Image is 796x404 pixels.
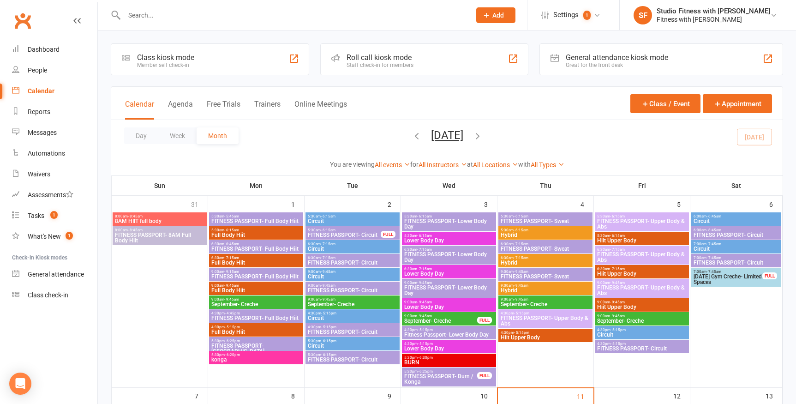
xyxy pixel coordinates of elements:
span: 5:30am [500,214,591,218]
button: [DATE] [431,129,463,142]
span: Circuit [597,332,687,338]
span: Lower Body Day [404,238,494,243]
a: Waivers [12,164,97,185]
span: 1 [50,211,58,219]
a: Clubworx [11,9,34,32]
span: - 6:15am [224,228,239,232]
span: FITNESS PASSPORT- Full Body Hiit [211,218,301,224]
div: 2 [388,196,401,211]
span: 9:00am [597,281,687,285]
span: - 6:30pm [418,356,433,360]
span: [DATE] Gym Creche- Limited Spaces [693,274,763,285]
a: Messages [12,122,97,143]
button: Month [197,127,239,144]
a: What's New1 [12,226,97,247]
span: - 6:25pm [418,369,433,374]
span: - 6:45am [706,228,721,232]
span: - 7:45am [706,270,721,274]
span: Circuit [307,343,398,349]
span: 5:30am [597,214,687,218]
div: Class check-in [28,291,68,299]
div: Waivers [28,170,50,178]
span: 6:30am [307,256,398,260]
span: FITNESS PASSPORT- Burn / Konga [404,374,478,385]
span: 9:00am [211,297,301,301]
span: - 6:20pm [225,353,240,357]
span: 4:30pm [307,311,398,315]
span: - 9:15am [224,270,239,274]
span: Circuit [693,218,779,224]
span: 4:30pm [597,328,687,332]
span: FITNESS PASSPORT- Lower Body Day [404,218,494,229]
span: - 9:45am [514,270,528,274]
div: FULL [477,317,492,324]
div: Studio Fitness with [PERSON_NAME] [657,7,770,15]
div: Great for the front desk [566,62,668,68]
button: Calendar [125,100,154,120]
span: - 7:15am [610,267,625,271]
div: 4 [581,196,593,211]
span: - 5:15pm [418,328,433,332]
span: - 7:15am [610,247,625,252]
span: - 5:15pm [514,331,529,335]
span: - 6:15am [514,214,528,218]
a: Calendar [12,81,97,102]
span: 9:00am [597,314,687,318]
span: 6:00am [693,228,779,232]
span: FITNESS PASSPORT- Sweat [500,218,591,224]
span: - 9:45am [417,300,432,304]
span: 9:00am [211,270,301,274]
div: 6 [769,196,782,211]
span: September- Creche [597,318,687,324]
span: Full Body Hiit [211,329,301,335]
span: 1 [583,11,591,20]
span: 6:30am [597,247,687,252]
span: 4:30pm [404,342,494,346]
span: Hybrid [500,288,591,293]
a: All events [375,161,410,169]
span: 5:30am [500,228,591,232]
span: 8:00am [114,214,205,218]
span: 9:00am [404,314,478,318]
div: FULL [477,372,492,379]
span: - 9:45am [514,297,528,301]
span: Settings [553,5,579,25]
span: - 7:15am [514,256,528,260]
span: Lower Body Day [404,304,494,310]
button: Agenda [168,100,193,120]
span: - 6:15pm [321,339,336,343]
div: Member self check-in [137,62,194,68]
span: - 5:45am [224,214,239,218]
span: 6:30am [307,242,398,246]
span: FITNESS PASSPORT- Sweat [500,274,591,279]
span: Hiit Upper Body [597,304,687,310]
span: - 6:15am [610,234,625,238]
div: What's New [28,233,61,240]
th: Fri [594,176,690,195]
span: FITNESS PASSPORT- Full Body Hiit [211,274,301,279]
span: - 9:45am [610,281,625,285]
div: Staff check-in for members [347,62,413,68]
div: Reports [28,108,50,115]
span: Full Body Hiit [211,260,301,265]
button: Trainers [254,100,281,120]
div: Open Intercom Messenger [9,373,31,395]
span: FITNESS PASSPORT- Circuit [307,232,381,238]
span: 9:00am [500,270,591,274]
div: Assessments [28,191,73,199]
div: Calendar [28,87,54,95]
span: Circuit [307,246,398,252]
span: - 7:15am [514,242,528,246]
span: 5:30pm [307,339,398,343]
span: 9:00am [404,281,494,285]
input: Search... [121,9,464,22]
span: 8:00am [114,228,205,232]
span: Hiit Upper Body [597,271,687,277]
span: - 9:45am [224,283,239,288]
span: Fitness Passport- Lower Body Day [404,332,494,338]
span: - 5:15pm [418,342,433,346]
span: 5:30am [307,214,398,218]
span: 6:30am [500,256,591,260]
span: - 6:15am [514,228,528,232]
strong: You are viewing [330,161,375,168]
